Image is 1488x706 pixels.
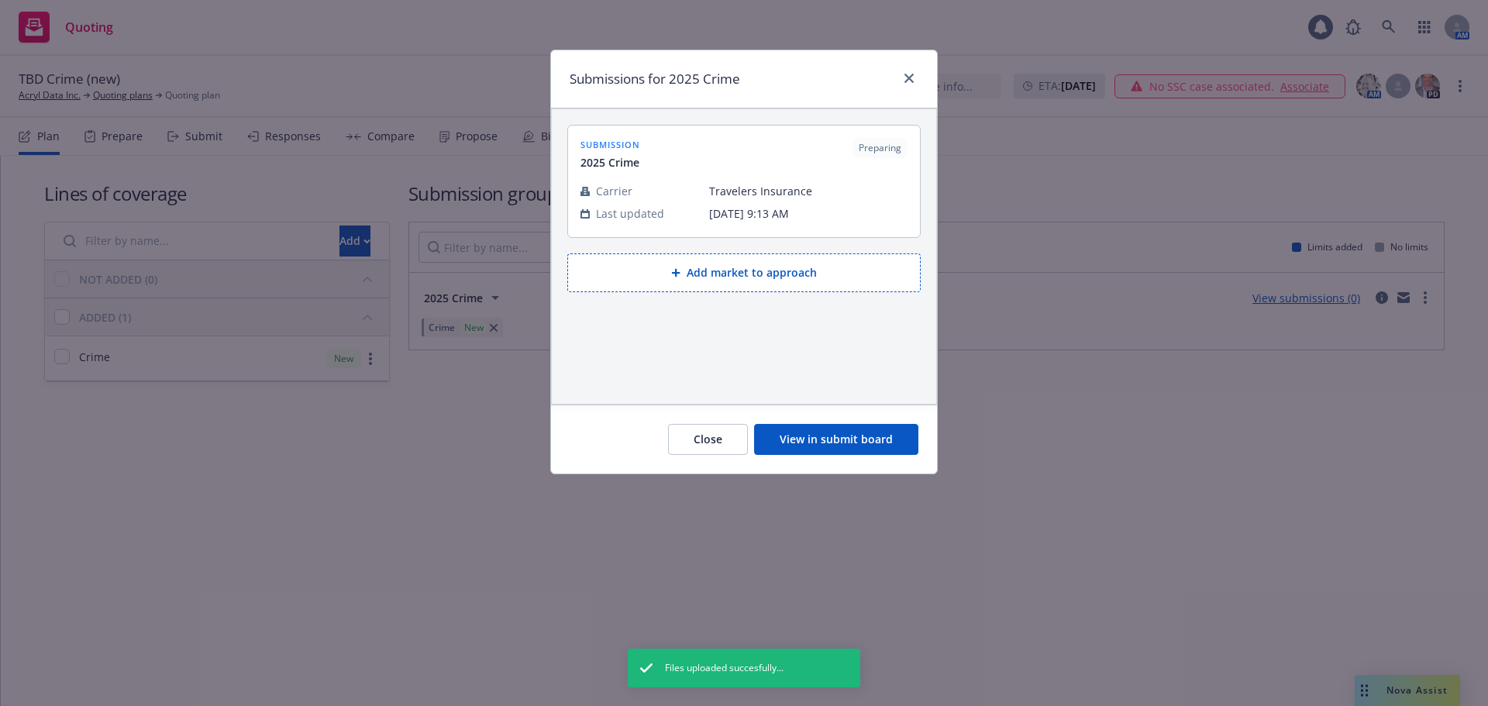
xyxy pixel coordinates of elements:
span: Files uploaded succesfully... [665,661,784,675]
button: Close [668,424,748,455]
span: 2025 Crime [580,154,640,170]
span: submission [580,138,640,151]
span: Travelers Insurance [709,183,908,199]
span: Last updated [596,205,664,222]
span: Preparing [859,141,901,155]
button: Add market to approach [567,253,921,292]
span: [DATE] 9:13 AM [709,205,908,222]
button: View in submit board [754,424,918,455]
span: Carrier [596,183,632,199]
a: close [900,69,918,88]
h1: Submissions for 2025 Crime [570,69,740,89]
